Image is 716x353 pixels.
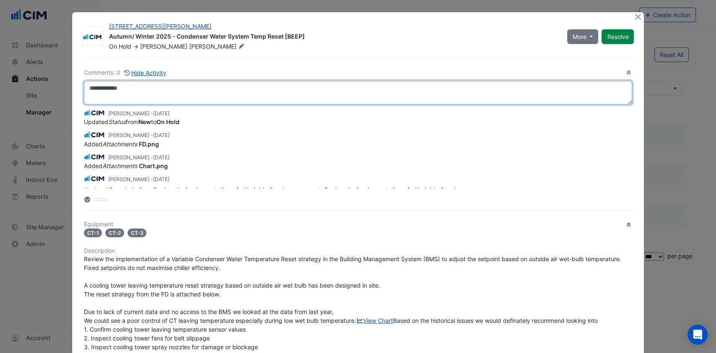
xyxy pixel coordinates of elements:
[153,176,169,182] span: 2025-06-01 16:01:21
[109,43,131,50] span: On Hold
[128,228,147,237] span: CT-3
[601,29,634,44] button: Resolve
[84,140,159,148] span: Added
[356,317,393,324] a: View Chart
[84,247,633,254] h6: Description
[84,228,102,237] span: CT-1
[84,68,167,78] div: Comments: 0
[108,186,139,193] em: Description
[105,228,124,237] span: CT-2
[83,33,102,41] img: CIM
[139,162,168,169] strong: Chart.png
[153,154,169,161] span: 2025-06-01 16:01:45
[325,186,488,193] span: Review the implementation of a Variable Condenser
[108,176,169,183] small: [PERSON_NAME] -
[140,43,187,50] span: [PERSON_NAME]
[156,118,180,125] strong: On Hold
[189,42,246,51] span: [PERSON_NAME]
[133,43,138,50] span: ->
[109,32,557,42] div: Autumn/ Winter 2025 - Condenser Water System Temp Reset [BEEP]
[108,154,169,161] small: [PERSON_NAME] -
[139,140,159,148] strong: FD.png
[84,174,105,183] img: CIM
[472,183,488,198] button: ...
[573,32,586,41] span: More
[84,221,633,228] h6: Equipment
[138,118,151,125] strong: New
[84,162,168,169] span: Added
[84,186,488,193] span: to
[153,110,169,117] span: 2025-06-11 11:20:01
[567,29,599,44] button: More
[84,118,180,125] span: Updated from to
[154,186,318,193] span: Review the implementation of a Variable Condenser
[84,108,105,117] img: CIM
[687,324,708,345] div: Open Intercom Messenger
[84,186,152,193] span: Updated from
[84,130,105,139] img: CIM
[153,132,169,138] span: 2025-06-01 16:02:12
[301,183,317,198] button: ...
[102,162,137,169] em: Attachments
[108,118,126,125] em: Status
[108,132,169,139] small: [PERSON_NAME] -
[84,152,105,161] img: CIM
[109,23,211,30] a: [STREET_ADDRESS][PERSON_NAME]
[633,12,642,21] button: Close
[102,140,137,148] em: Attachments
[108,110,169,117] small: [PERSON_NAME] -
[124,68,167,78] button: Hide Activity
[84,197,91,202] fa-layers: More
